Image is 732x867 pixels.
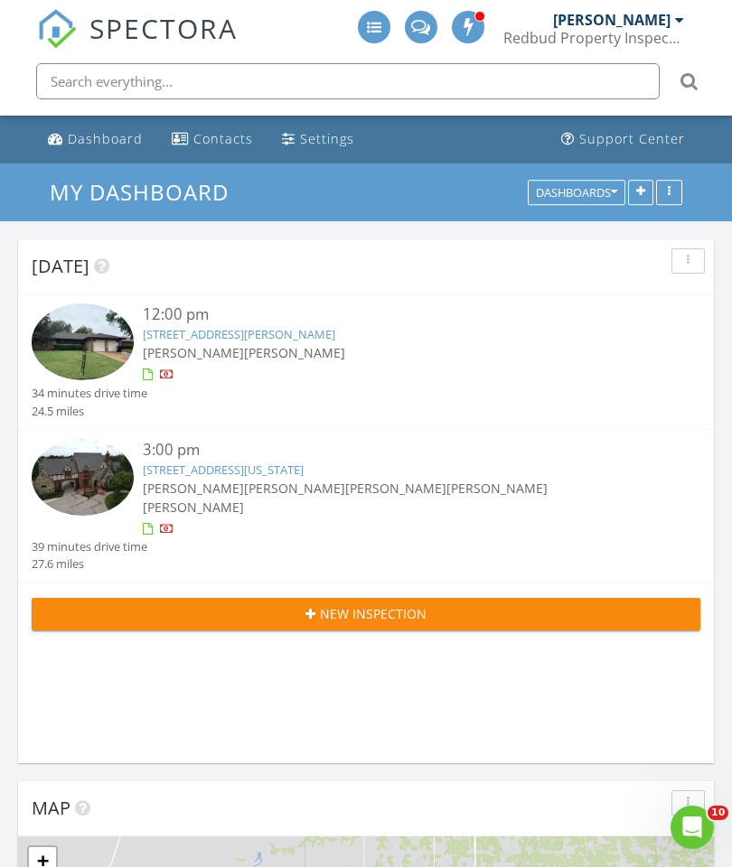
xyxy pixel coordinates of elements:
[164,123,260,156] a: Contacts
[320,604,427,623] span: New Inspection
[37,24,238,62] a: SPECTORA
[143,480,244,497] span: [PERSON_NAME]
[553,11,671,29] div: [PERSON_NAME]
[554,123,692,156] a: Support Center
[275,123,361,156] a: Settings
[37,9,77,49] img: The Best Home Inspection Software - Spectora
[32,439,700,573] a: 3:00 pm [STREET_ADDRESS][US_STATE] [PERSON_NAME][PERSON_NAME][PERSON_NAME][PERSON_NAME][PERSON_NA...
[244,344,345,361] span: [PERSON_NAME]
[32,555,147,573] div: 27.6 miles
[32,598,700,630] button: New Inspection
[32,439,134,516] img: 9365732%2Fcover_photos%2FnVEnK8TxNOdoen8ardVN%2Fsmall.jpg
[143,303,644,326] div: 12:00 pm
[32,385,147,402] div: 34 minutes drive time
[244,480,345,497] span: [PERSON_NAME]
[503,29,684,47] div: Redbud Property Inspections, LLC
[143,326,335,342] a: [STREET_ADDRESS][PERSON_NAME]
[68,130,143,147] div: Dashboard
[143,499,244,516] span: [PERSON_NAME]
[32,303,700,420] a: 12:00 pm [STREET_ADDRESS][PERSON_NAME] [PERSON_NAME][PERSON_NAME] 34 minutes drive time 24.5 miles
[345,480,446,497] span: [PERSON_NAME]
[89,9,238,47] span: SPECTORA
[32,303,134,380] img: 9360087%2Fcover_photos%2Fds8uoQfnKkq7FAWxQPZk%2Fsmall.jpg
[143,461,304,478] a: [STREET_ADDRESS][US_STATE]
[446,480,548,497] span: [PERSON_NAME]
[193,130,253,147] div: Contacts
[36,63,660,99] input: Search everything...
[32,254,89,278] span: [DATE]
[41,123,150,156] a: Dashboard
[708,806,728,820] span: 10
[143,439,644,461] div: 3:00 pm
[32,796,70,820] span: Map
[143,344,244,361] span: [PERSON_NAME]
[671,806,714,849] iframe: Intercom live chat
[300,130,354,147] div: Settings
[32,403,147,420] div: 24.5 miles
[536,186,617,199] div: Dashboards
[32,538,147,555] div: 39 minutes drive time
[50,177,244,207] a: My Dashboard
[579,130,685,147] div: Support Center
[528,180,625,205] button: Dashboards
